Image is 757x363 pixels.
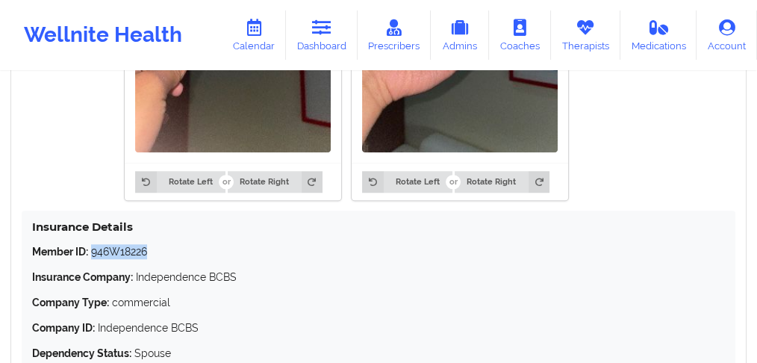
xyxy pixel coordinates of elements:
[32,271,133,283] strong: Insurance Company:
[32,322,95,334] strong: Company ID:
[551,10,620,60] a: Therapists
[489,10,551,60] a: Coaches
[362,171,452,192] button: Rotate Left
[32,270,725,285] p: Independence BCBS
[32,220,725,234] h4: Insurance Details
[620,10,697,60] a: Medications
[32,347,131,359] strong: Dependency Status:
[32,295,725,310] p: commercial
[32,346,725,361] p: Spouse
[697,10,757,60] a: Account
[32,244,725,259] p: 946W18226
[286,10,358,60] a: Dashboard
[228,171,323,192] button: Rotate Right
[32,297,109,308] strong: Company Type:
[32,320,725,335] p: Independence BCBS
[431,10,489,60] a: Admins
[32,246,88,258] strong: Member ID:
[358,10,432,60] a: Prescribers
[135,171,225,192] button: Rotate Left
[222,10,286,60] a: Calendar
[455,171,549,192] button: Rotate Right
